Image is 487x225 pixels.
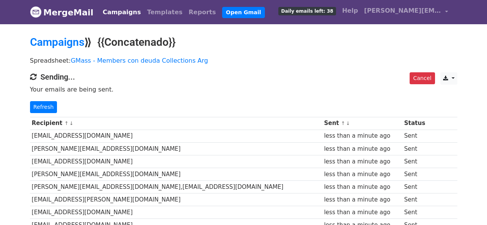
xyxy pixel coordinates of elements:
a: Open Gmail [222,7,265,18]
div: less than a minute ago [324,157,400,166]
td: Sent [402,130,431,142]
th: Status [402,117,431,130]
a: Campaigns [30,36,84,48]
td: [EMAIL_ADDRESS][DOMAIN_NAME] [30,206,322,219]
h2: ⟫ {{Concatenado}} [30,36,457,49]
div: less than a minute ago [324,132,400,140]
div: less than a minute ago [324,170,400,179]
td: [PERSON_NAME][EMAIL_ADDRESS][DOMAIN_NAME] [30,142,322,155]
h4: Sending... [30,72,457,82]
p: Spreadsheet: [30,57,457,65]
td: Sent [402,193,431,206]
a: Daily emails left: 38 [275,3,339,18]
a: MergeMail [30,4,94,20]
td: Sent [402,206,431,219]
a: Reports [186,5,219,20]
a: Refresh [30,101,57,113]
a: ↑ [341,120,345,126]
span: [PERSON_NAME][EMAIL_ADDRESS][DOMAIN_NAME] [364,6,441,15]
a: Cancel [410,72,435,84]
td: [EMAIL_ADDRESS][PERSON_NAME][DOMAIN_NAME] [30,193,322,206]
div: less than a minute ago [324,183,400,192]
a: ↓ [69,120,74,126]
img: MergeMail logo [30,6,42,18]
th: Recipient [30,117,322,130]
a: Help [339,3,361,18]
a: [PERSON_NAME][EMAIL_ADDRESS][DOMAIN_NAME] [361,3,451,21]
td: Sent [402,155,431,168]
span: Daily emails left: 38 [278,7,336,15]
a: GMass - Members con deuda Collections Arg [71,57,208,64]
td: Sent [402,181,431,193]
a: Campaigns [100,5,144,20]
td: Sent [402,168,431,180]
a: Templates [144,5,186,20]
div: less than a minute ago [324,145,400,153]
a: ↓ [346,120,350,126]
td: [PERSON_NAME][EMAIL_ADDRESS][DOMAIN_NAME] [30,168,322,180]
td: [EMAIL_ADDRESS][DOMAIN_NAME] [30,155,322,168]
td: Sent [402,142,431,155]
td: [PERSON_NAME][EMAIL_ADDRESS][DOMAIN_NAME],[EMAIL_ADDRESS][DOMAIN_NAME] [30,181,322,193]
a: ↑ [64,120,69,126]
div: less than a minute ago [324,208,400,217]
div: less than a minute ago [324,195,400,204]
p: Your emails are being sent. [30,85,457,93]
td: [EMAIL_ADDRESS][DOMAIN_NAME] [30,130,322,142]
th: Sent [322,117,402,130]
